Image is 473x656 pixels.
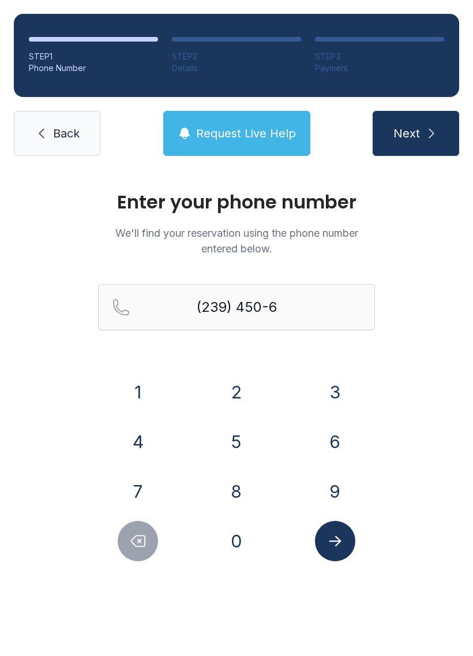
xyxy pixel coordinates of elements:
span: Back [53,125,80,141]
button: 5 [216,422,257,462]
h1: Enter your phone number [98,193,375,211]
div: STEP 3 [315,51,444,62]
div: STEP 2 [172,51,301,62]
input: Reservation phone number [98,284,375,330]
div: Details [172,62,301,74]
button: 4 [118,422,158,462]
span: Next [393,125,420,141]
p: We'll find your reservation using the phone number entered below. [98,225,375,256]
button: 1 [118,372,158,412]
button: 0 [216,521,257,561]
button: Delete number [118,521,158,561]
div: STEP 1 [29,51,158,62]
button: Submit lookup form [315,521,355,561]
span: Request Live Help [196,125,296,141]
button: 7 [118,471,158,512]
button: 6 [315,422,355,462]
button: 3 [315,372,355,412]
button: 2 [216,372,257,412]
button: 8 [216,471,257,512]
div: Phone Number [29,62,158,74]
button: 9 [315,471,355,512]
div: Payment [315,62,444,74]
